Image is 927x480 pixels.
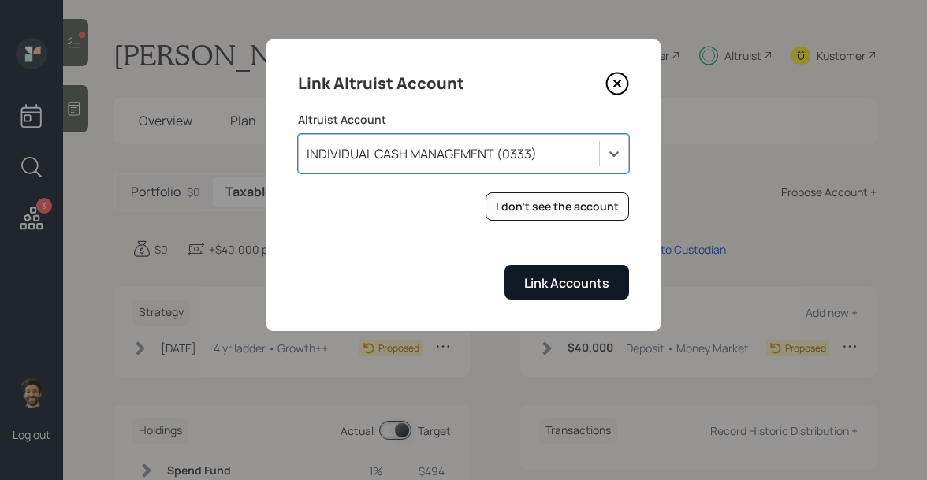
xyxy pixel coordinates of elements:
button: Link Accounts [504,265,629,299]
h4: Link Altruist Account [298,71,464,96]
div: Link Accounts [524,274,609,292]
button: I don't see the account [486,192,629,221]
div: INDIVIDUAL CASH MANAGEMENT (0333) [307,145,537,162]
label: Altruist Account [298,112,629,128]
div: I don't see the account [496,199,619,214]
